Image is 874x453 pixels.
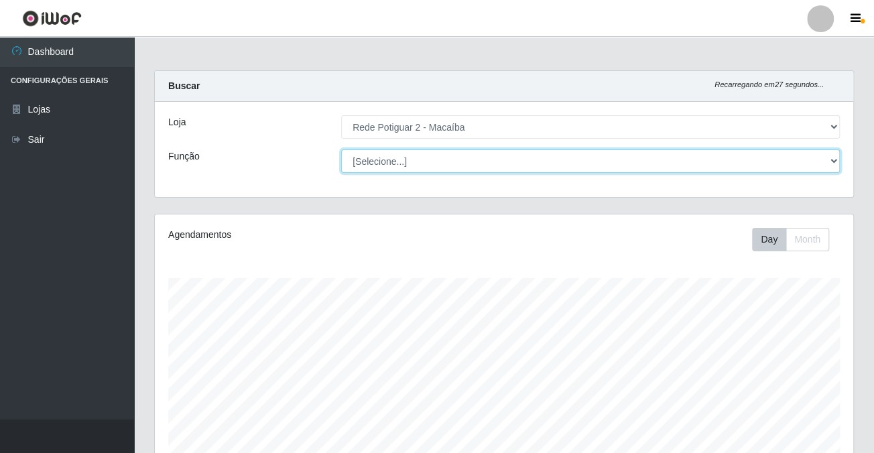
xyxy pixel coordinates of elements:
[752,228,840,251] div: Toolbar with button groups
[168,115,186,129] label: Loja
[168,80,200,91] strong: Buscar
[752,228,786,251] button: Day
[22,10,82,27] img: CoreUI Logo
[752,228,829,251] div: First group
[714,80,824,88] i: Recarregando em 27 segundos...
[786,228,829,251] button: Month
[168,228,436,242] div: Agendamentos
[168,149,200,164] label: Função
